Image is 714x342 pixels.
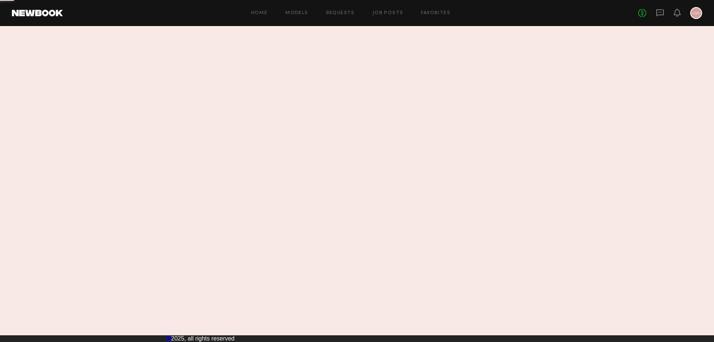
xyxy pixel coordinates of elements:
[326,11,355,16] a: Requests
[171,335,235,342] span: 2025, all rights reserved
[251,11,268,16] a: Home
[373,11,403,16] a: Job Posts
[421,11,450,16] a: Favorites
[285,11,308,16] a: Models
[690,7,702,19] a: J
